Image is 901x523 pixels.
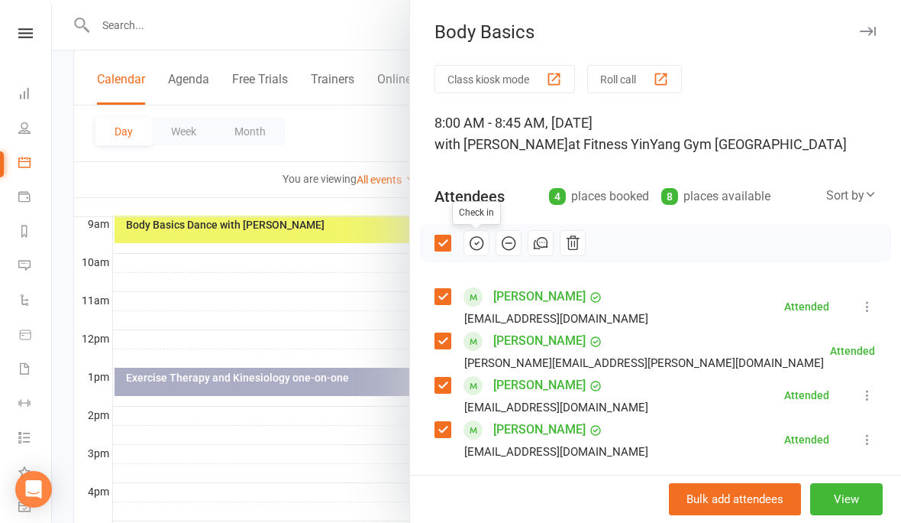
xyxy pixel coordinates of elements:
a: [PERSON_NAME] [493,329,586,353]
div: Attendees [434,186,505,207]
div: Check in [452,201,501,225]
a: Payments [18,181,53,216]
div: [EMAIL_ADDRESS][DOMAIN_NAME] [464,309,648,329]
div: Attended [830,346,875,356]
div: Body Basics [410,21,901,43]
a: What's New [18,456,53,491]
a: Product Sales [18,319,53,353]
a: Reports [18,216,53,250]
span: at Fitness YinYang Gym [GEOGRAPHIC_DATA] [568,136,847,152]
div: [EMAIL_ADDRESS][DOMAIN_NAME] [464,398,648,417]
div: Attended [784,434,829,445]
div: [EMAIL_ADDRESS][DOMAIN_NAME] [464,442,648,462]
div: places booked [549,186,649,207]
div: Open Intercom Messenger [15,471,52,508]
button: Bulk add attendees [669,483,801,515]
a: [PERSON_NAME] [493,417,586,442]
button: Roll call [587,65,682,93]
div: Attended [784,301,829,312]
a: Dashboard [18,78,53,112]
div: [PERSON_NAME][EMAIL_ADDRESS][PERSON_NAME][DOMAIN_NAME] [464,353,824,373]
a: [PERSON_NAME] [493,284,586,309]
button: View [810,483,883,515]
a: People [18,112,53,147]
button: Class kiosk mode [434,65,575,93]
a: Calendar [18,147,53,181]
div: 4 [549,188,566,205]
div: Attended [784,390,829,401]
div: places available [661,186,770,207]
div: 8:00 AM - 8:45 AM, [DATE] [434,112,877,155]
div: 8 [661,188,678,205]
div: Sort by [826,186,877,206]
a: [PERSON_NAME] [493,373,586,398]
span: with [PERSON_NAME] [434,136,568,152]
